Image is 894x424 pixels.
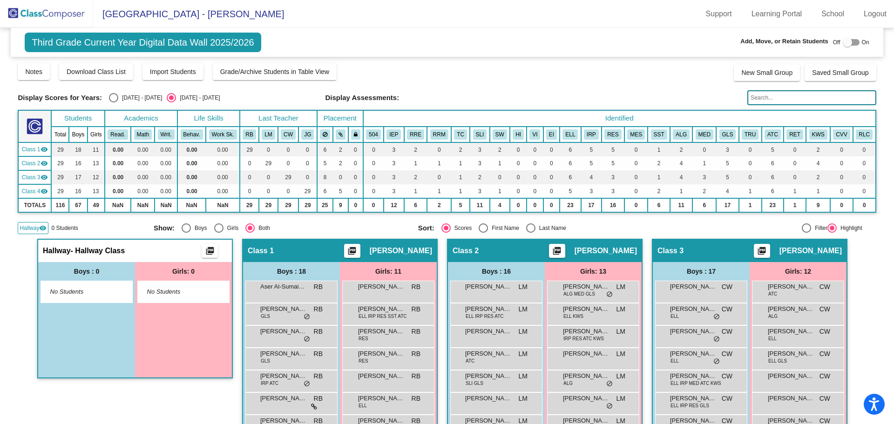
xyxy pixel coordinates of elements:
[317,156,333,170] td: 5
[862,38,869,47] span: On
[240,198,259,212] td: 29
[648,184,670,198] td: 2
[348,198,363,212] td: 0
[602,170,624,184] td: 3
[298,127,317,142] th: Julie Galasso
[560,127,581,142] th: English Language Learner
[470,156,489,170] td: 3
[510,127,527,142] th: Hearing Impaired (2.0, if primary)
[740,37,828,46] span: Add, Move, or Retain Students
[317,198,333,212] td: 25
[602,142,624,156] td: 5
[624,170,648,184] td: 0
[333,142,348,156] td: 2
[18,198,51,212] td: TOTALS
[384,156,404,170] td: 3
[176,94,220,102] div: [DATE] - [DATE]
[25,33,261,52] span: Third Grade Current Year Digital Data Wall 2025/2026
[549,244,565,258] button: Print Students Details
[348,156,363,170] td: 0
[830,156,853,170] td: 0
[451,170,470,184] td: 1
[627,129,645,140] button: MES
[651,129,667,140] button: SST
[177,156,206,170] td: 0.00
[451,142,470,156] td: 2
[158,129,175,140] button: Writ.
[716,170,738,184] td: 5
[692,142,716,156] td: 0
[88,170,105,184] td: 12
[602,127,624,142] th: Reading Extra Support
[427,142,451,156] td: 0
[744,7,810,21] a: Learning Portal
[739,156,762,170] td: 0
[155,198,177,212] td: NaN
[670,184,692,198] td: 1
[716,156,738,170] td: 5
[806,156,830,170] td: 4
[624,156,648,170] td: 0
[739,127,762,142] th: Truancy / Attendance Concerns
[648,156,670,170] td: 2
[624,127,648,142] th: Math Extra Support
[602,156,624,170] td: 5
[853,142,876,156] td: 0
[527,142,543,156] td: 0
[51,156,69,170] td: 29
[490,156,510,170] td: 1
[259,127,278,142] th: Leslie Morgan
[454,129,467,140] button: TC
[560,170,581,184] td: 6
[853,170,876,184] td: 0
[624,184,648,198] td: 0
[346,246,358,259] mat-icon: picture_as_pdf
[88,127,105,142] th: Girls
[830,184,853,198] td: 0
[51,184,69,198] td: 29
[333,156,348,170] td: 2
[451,156,470,170] td: 1
[765,129,781,140] button: ATC
[69,170,87,184] td: 17
[344,244,360,258] button: Print Students Details
[719,129,736,140] button: GLS
[670,170,692,184] td: 4
[278,170,298,184] td: 29
[560,142,581,156] td: 6
[404,156,427,170] td: 1
[510,184,527,198] td: 0
[105,156,131,170] td: 0.00
[105,110,177,127] th: Academics
[131,156,155,170] td: 0.00
[240,110,317,127] th: Last Teacher
[543,170,560,184] td: 0
[41,188,48,195] mat-icon: visibility
[51,127,69,142] th: Total
[69,184,87,198] td: 16
[206,184,240,198] td: 0.00
[18,156,51,170] td: Leslie Morgan - No Class Name
[470,184,489,198] td: 3
[734,64,800,81] button: New Small Group
[830,170,853,184] td: 0
[150,68,196,75] span: Import Students
[363,184,384,198] td: 0
[177,170,206,184] td: 0.00
[21,145,40,154] span: Class 1
[692,170,716,184] td: 3
[551,246,562,259] mat-icon: picture_as_pdf
[527,170,543,184] td: 0
[784,170,806,184] td: 0
[527,184,543,198] td: 0
[470,127,489,142] th: Speech / Language Impairment
[404,198,427,212] td: 6
[696,129,713,140] button: MED
[298,142,317,156] td: 0
[692,127,716,142] th: Medical Condition
[510,198,527,212] td: 0
[853,127,876,142] th: Remote Learning Concerns
[581,142,602,156] td: 5
[206,142,240,156] td: 0.00
[18,170,51,184] td: Carol Ward - No Class Name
